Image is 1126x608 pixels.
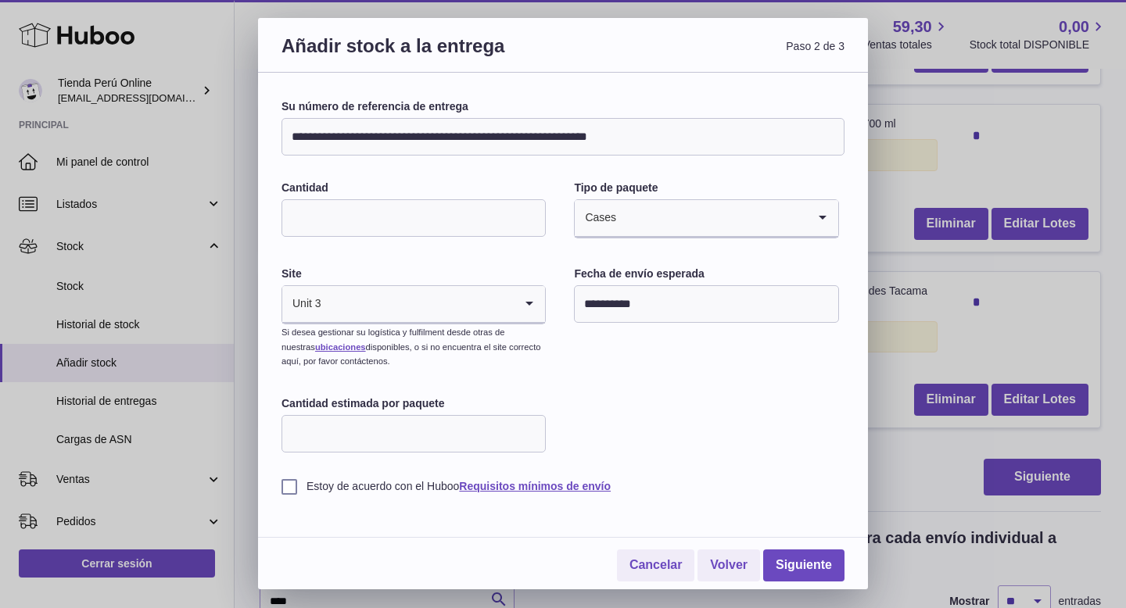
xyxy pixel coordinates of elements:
label: Cantidad [281,181,546,195]
h3: Añadir stock a la entrega [281,34,563,77]
a: Volver [697,549,760,581]
label: Site [281,266,546,281]
input: Search for option [322,286,515,322]
label: Fecha de envío esperada [574,266,838,281]
label: Cantidad estimada por paquete [281,396,546,411]
small: Si desea gestionar su logística y fulfilment desde otras de nuestras disponibles, o si no encuent... [281,327,540,367]
div: Search for option [575,200,837,238]
label: Estoy de acuerdo con el Huboo [281,479,844,494]
span: Cases [575,200,617,236]
input: Search for option [617,200,807,236]
div: Search for option [282,286,545,324]
span: Unit 3 [282,286,322,322]
a: Requisitos mínimos de envío [459,480,611,492]
a: Siguiente [763,549,844,581]
a: ubicaciones [315,342,366,352]
span: Paso 2 de 3 [563,34,844,77]
a: Cancelar [617,549,695,581]
label: Su número de referencia de entrega [281,99,844,114]
label: Tipo de paquete [574,181,838,195]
